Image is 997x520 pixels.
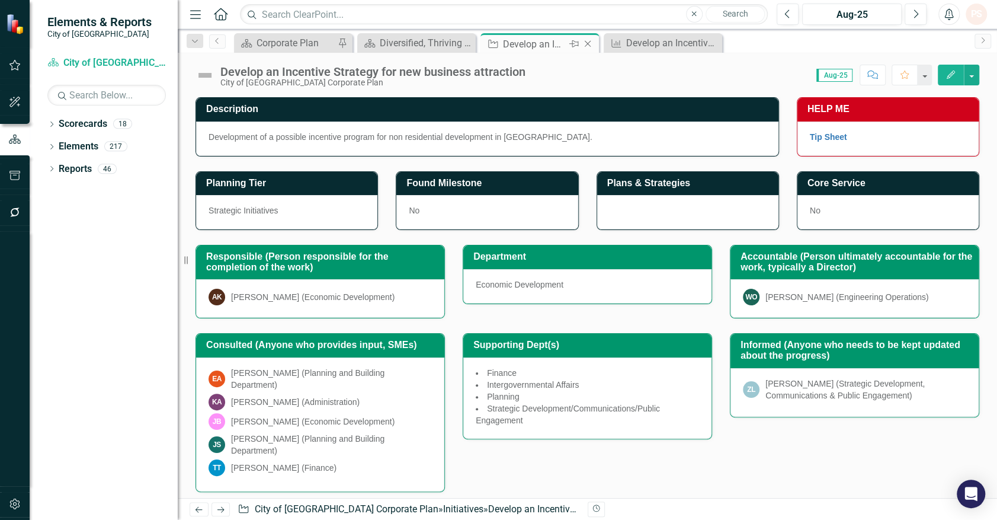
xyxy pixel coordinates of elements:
a: Scorecards [59,117,107,131]
div: » » [238,503,578,516]
div: KA [209,394,225,410]
h3: Supporting Dept(s) [473,340,706,350]
div: [PERSON_NAME] (Planning and Building Department) [231,367,432,391]
span: Intergovernmental Affairs [487,380,579,390]
span: Finance [487,368,517,378]
span: No [409,206,419,215]
button: PS [966,4,987,25]
div: Develop an Incentive Strategy for new business attraction [220,65,525,78]
h3: Responsible (Person responsible for the completion of the work) [206,251,438,272]
div: [PERSON_NAME] (Economic Development) [231,291,395,303]
a: City of [GEOGRAPHIC_DATA] Corporate Plan [255,503,438,515]
a: Tip Sheet [810,132,847,142]
div: AK [209,289,225,305]
span: Economic Development [476,280,563,289]
div: [PERSON_NAME] (Engineering Operations) [765,291,928,303]
div: JB [209,413,225,430]
button: Aug-25 [802,4,902,25]
img: Not Defined [195,66,214,85]
h3: Planning Tier [206,178,371,189]
span: Strategic Development/Communications/Public Engagement [476,404,660,425]
div: [PERSON_NAME] (Finance) [231,462,336,474]
button: Search [706,6,765,23]
div: [PERSON_NAME] (Administration) [231,396,360,408]
div: 46 [98,164,117,174]
span: Search [722,9,748,18]
input: Search Below... [47,85,166,106]
div: JS [209,436,225,453]
span: Planning [487,392,520,401]
div: Develop an Incentive Strategy for new business attraction [488,503,728,515]
a: Reports [59,162,92,176]
h3: Accountable (Person ultimately accountable for the work, typically a Director) [740,251,973,272]
div: Aug-25 [806,8,897,22]
div: Open Intercom Messenger [957,480,985,508]
div: Develop an Incentive Strategy for New Business Attraction [626,36,719,50]
h3: Core Service [807,178,973,189]
h3: Consulted (Anyone who provides input, SMEs) [206,340,438,350]
input: Search ClearPoint... [240,4,768,25]
h3: Informed (Anyone who needs to be kept updated about the progress) [740,340,973,361]
div: ZL [743,381,759,398]
div: TT [209,460,225,476]
h3: Found Milestone [406,178,572,189]
div: 217 [104,142,127,152]
p: Development of a possible incentive program for non residential development in [GEOGRAPHIC_DATA]. [209,131,766,143]
a: Initiatives [443,503,483,515]
div: Diversified, Thriving Economy [380,36,473,50]
div: [PERSON_NAME] (Strategic Development, Communications & Public Engagement) [765,378,966,401]
span: Strategic Initiatives [209,206,278,215]
a: Corporate Plan [237,36,335,50]
img: ClearPoint Strategy [6,14,27,34]
h3: Plans & Strategies [607,178,772,189]
small: City of [GEOGRAPHIC_DATA] [47,29,152,39]
div: [PERSON_NAME] (Planning and Building Department) [231,433,432,457]
div: EA [209,371,225,387]
span: Aug-25 [816,69,852,82]
h3: Department [473,251,706,262]
div: 18 [113,119,132,129]
h3: HELP ME [807,104,973,114]
div: City of [GEOGRAPHIC_DATA] Corporate Plan [220,78,525,87]
div: Corporate Plan [257,36,335,50]
h3: Description [206,104,772,114]
span: Elements & Reports [47,15,152,29]
div: [PERSON_NAME] (Economic Development) [231,416,395,428]
a: Develop an Incentive Strategy for New Business Attraction [607,36,719,50]
div: Develop an Incentive Strategy for new business attraction [503,37,566,52]
a: Diversified, Thriving Economy [360,36,473,50]
span: No [810,206,820,215]
a: City of [GEOGRAPHIC_DATA] Corporate Plan [47,56,166,70]
a: Elements [59,140,98,154]
div: WO [743,289,759,305]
